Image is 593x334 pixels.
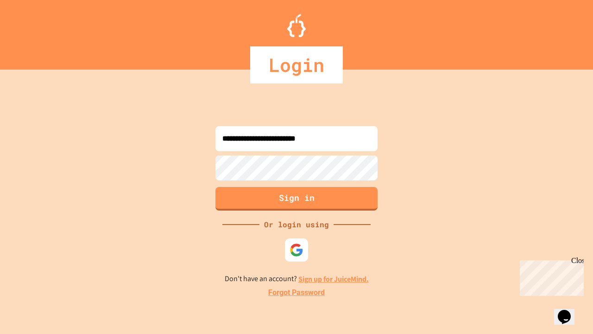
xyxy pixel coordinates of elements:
div: Login [250,46,343,83]
iframe: chat widget [554,297,584,325]
a: Sign up for JuiceMind. [298,274,369,284]
div: Chat with us now!Close [4,4,64,59]
img: google-icon.svg [290,243,303,257]
img: Logo.svg [287,14,306,37]
p: Don't have an account? [225,273,369,285]
div: Or login using [259,219,334,230]
button: Sign in [215,187,378,211]
iframe: chat widget [516,257,584,296]
a: Forgot Password [268,287,325,298]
